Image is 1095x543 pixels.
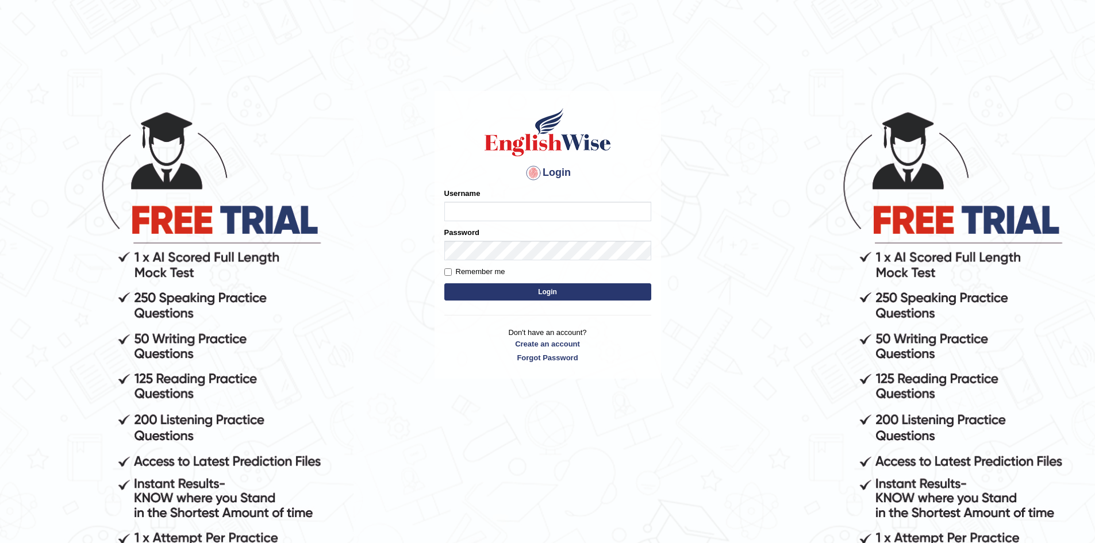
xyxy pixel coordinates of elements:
button: Login [444,283,651,301]
h4: Login [444,164,651,182]
a: Forgot Password [444,352,651,363]
a: Create an account [444,338,651,349]
label: Remember me [444,266,505,278]
p: Don't have an account? [444,327,651,363]
img: Logo of English Wise sign in for intelligent practice with AI [482,106,613,158]
label: Password [444,227,479,238]
label: Username [444,188,481,199]
input: Remember me [444,268,452,276]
